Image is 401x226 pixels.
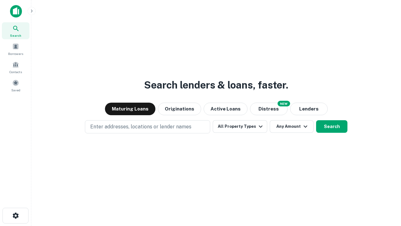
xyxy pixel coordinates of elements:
[250,103,288,115] button: Search distressed loans with lien and other non-mortgage details.
[8,51,23,56] span: Borrowers
[2,77,29,94] a: Saved
[144,78,288,93] h3: Search lenders & loans, faster.
[213,120,267,133] button: All Property Types
[2,22,29,39] a: Search
[270,120,314,133] button: Any Amount
[85,120,210,133] button: Enter addresses, locations or lender names
[105,103,155,115] button: Maturing Loans
[370,156,401,186] iframe: Chat Widget
[11,88,20,93] span: Saved
[204,103,247,115] button: Active Loans
[290,103,328,115] button: Lenders
[10,5,22,18] img: capitalize-icon.png
[2,59,29,76] a: Contacts
[10,33,21,38] span: Search
[278,101,290,106] div: NEW
[316,120,347,133] button: Search
[9,69,22,74] span: Contacts
[2,40,29,57] a: Borrowers
[90,123,191,131] p: Enter addresses, locations or lender names
[158,103,201,115] button: Originations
